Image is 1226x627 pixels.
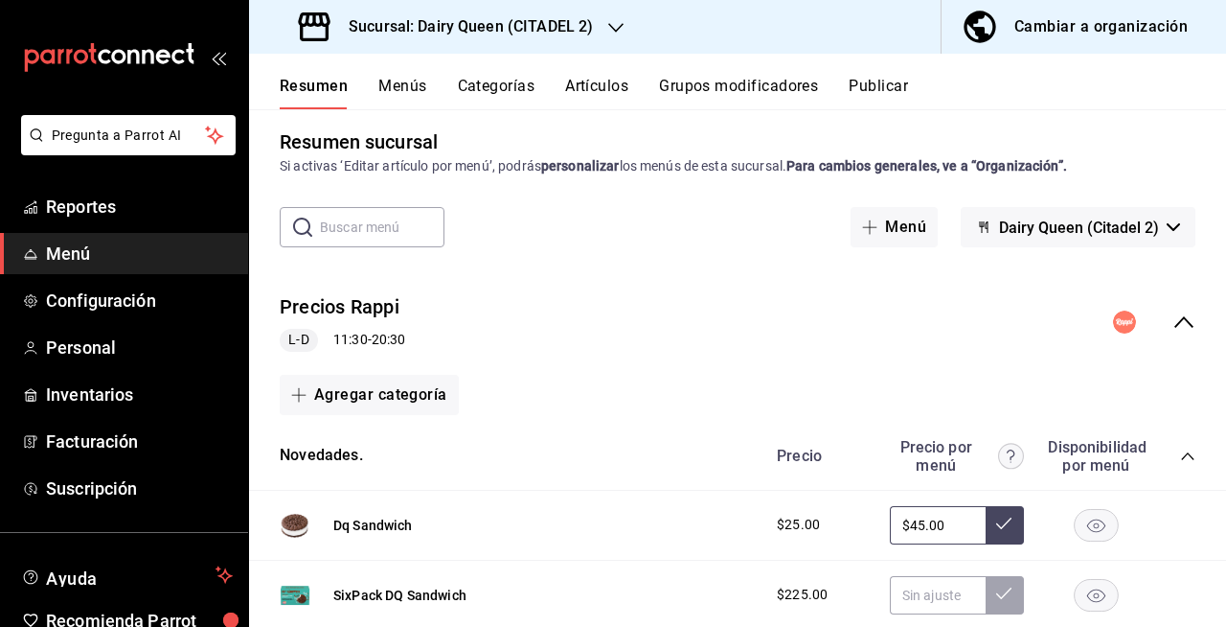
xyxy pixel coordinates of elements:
[541,158,620,174] strong: personalizar
[280,329,405,352] div: 11:30 - 20:30
[320,208,444,246] input: Buscar menú
[281,330,316,350] span: L-D
[890,438,1024,475] div: Precio por menú
[890,506,986,545] input: Sin ajuste
[280,156,1195,176] div: Si activas ‘Editar artículo por menú’, podrás los menús de esta sucursal.
[961,207,1195,247] button: Dairy Queen (Citadel 2)
[46,476,233,501] span: Suscripción
[333,516,413,535] button: Dq Sandwich
[333,586,466,605] button: SixPack DQ Sandwich
[21,115,236,155] button: Pregunta a Parrot AI
[46,288,233,313] span: Configuración
[46,429,233,454] span: Facturación
[46,194,233,220] span: Reportes
[280,77,1226,109] div: navigation tabs
[280,293,399,321] button: Precios Rappi
[890,576,986,615] input: Sin ajuste
[46,241,233,267] span: Menú
[786,158,1067,174] strong: Para cambios generales, ve a “Organización”.
[1048,438,1144,475] div: Disponibilidad por menú
[659,77,818,109] button: Grupos modificadores
[280,580,310,611] img: Preview
[333,15,593,38] h3: Sucursal: Dairy Queen (CITADEL 2)
[280,510,310,541] img: Preview
[280,77,348,109] button: Resumen
[249,278,1226,367] div: collapse-menu-row
[280,445,363,467] button: Novedades.
[851,207,938,247] button: Menú
[52,126,206,146] span: Pregunta a Parrot AI
[777,585,828,605] span: $225.00
[1180,449,1195,464] button: collapse-category-row
[458,77,535,109] button: Categorías
[849,77,908,109] button: Publicar
[999,219,1159,237] span: Dairy Queen (Citadel 2)
[565,77,628,109] button: Artículos
[211,50,226,65] button: open_drawer_menu
[1014,13,1188,40] div: Cambiar a organización
[280,128,438,156] div: Resumen sucursal
[46,335,233,360] span: Personal
[46,564,208,587] span: Ayuda
[378,77,426,109] button: Menús
[758,447,880,465] div: Precio
[46,382,233,407] span: Inventarios
[280,375,459,415] button: Agregar categoría
[777,515,820,535] span: $25.00
[13,139,236,159] a: Pregunta a Parrot AI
